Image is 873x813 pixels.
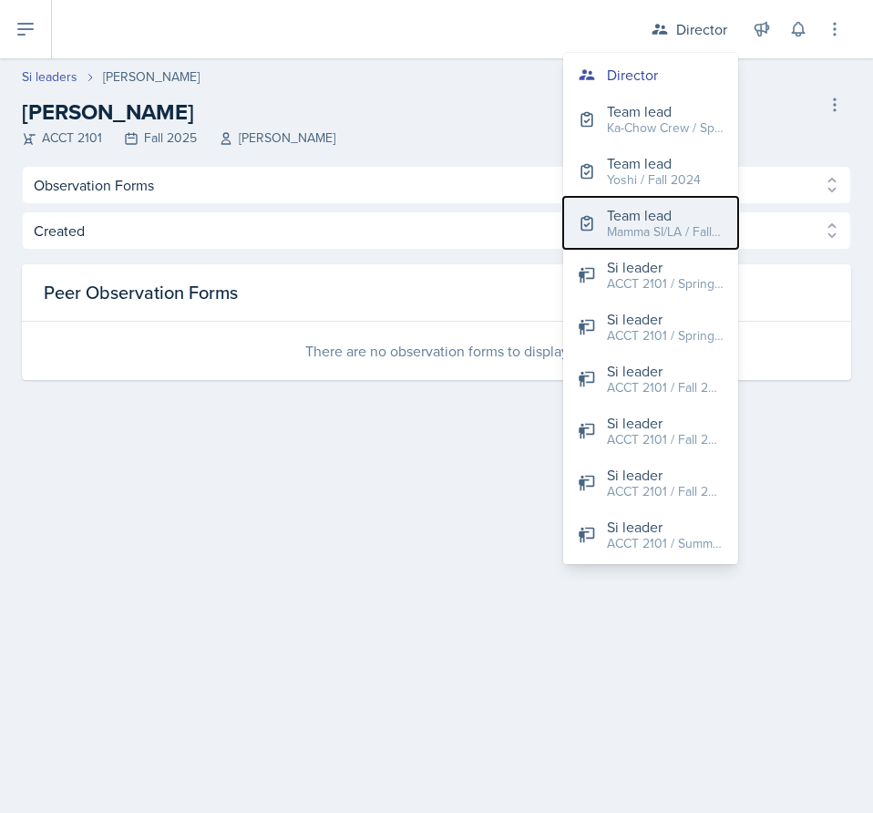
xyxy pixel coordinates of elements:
div: ACCT 2101 / Spring 2025 [607,326,724,345]
button: Team lead Mamma SI/LA / Fall 2025 [563,197,738,249]
button: Team lead Yoshi / Fall 2024 [563,145,738,197]
div: [PERSON_NAME] [103,67,200,87]
h2: [PERSON_NAME] [22,96,335,129]
button: Si leader ACCT 2101 / Fall 2025 [563,457,738,509]
div: ACCT 2101 / Summer 2024 [607,534,724,553]
button: Si leader ACCT 2101 / Fall 2024 [563,353,738,405]
div: ACCT 2101 / Fall 2025 [607,482,724,501]
button: Si leader ACCT 2101 / Summer 2024 [563,509,738,561]
div: ACCT 2101 Fall 2025 [PERSON_NAME] [22,129,335,148]
div: Si leader [607,516,724,538]
div: Team lead [607,152,701,174]
button: Team lead Ka-Chow Crew / Spring 2025 [563,93,738,145]
div: Peer Observation Forms [22,264,851,322]
div: Si leader [607,308,724,330]
div: Si leader [607,412,724,434]
div: Si leader [607,256,724,278]
button: Si leader ACCT 2101 / Spring 2025 [563,301,738,353]
div: Si leader [607,360,724,382]
div: Director [676,18,727,40]
div: ACCT 2101 / Spring 2024 [607,274,724,293]
div: Ka-Chow Crew / Spring 2025 [607,118,724,138]
div: Si leader [607,464,724,486]
a: Si leaders [22,67,77,87]
div: ACCT 2101 / Fall 2023 [607,430,724,449]
button: Si leader ACCT 2101 / Fall 2023 [563,405,738,457]
div: ACCT 2101 / Fall 2024 [607,378,724,397]
div: Director [607,64,658,86]
div: Team lead [607,204,724,226]
div: Yoshi / Fall 2024 [607,170,701,190]
button: Si leader ACCT 2101 / Spring 2024 [563,249,738,301]
button: Director [563,57,738,93]
div: Mamma SI/LA / Fall 2025 [607,222,724,242]
div: Team lead [607,100,724,122]
div: There are no observation forms to display [22,322,851,380]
